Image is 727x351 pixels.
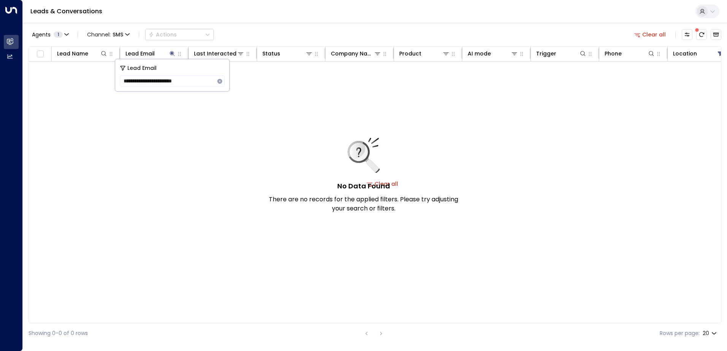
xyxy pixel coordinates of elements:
span: There are new threads available. Refresh the grid to view the latest updates. [696,29,707,40]
div: Trigger [536,49,556,58]
button: Channel:SMS [84,29,133,40]
label: Rows per page: [660,329,700,337]
nav: pagination navigation [362,329,386,338]
div: 20 [703,328,718,339]
div: Status [262,49,313,58]
span: SMS [113,32,123,38]
button: Agents1 [29,29,71,40]
div: Actions [149,31,177,38]
div: Product [399,49,421,58]
span: Lead Email [127,64,157,73]
div: Phone [605,49,655,58]
div: Button group with a nested menu [145,29,214,40]
span: Toggle select all [35,49,45,59]
span: 1 [54,32,63,38]
h5: No Data Found [337,181,390,191]
div: Last Interacted [194,49,237,58]
button: Clear all [631,29,669,40]
span: Agents [32,32,51,37]
button: Customize [682,29,692,40]
div: Trigger [536,49,587,58]
div: Product [399,49,450,58]
span: Channel: [84,29,133,40]
div: Showing 0-0 of 0 rows [29,329,88,337]
button: Archived Leads [711,29,721,40]
div: Last Interacted [194,49,244,58]
div: Location [673,49,724,58]
div: Phone [605,49,622,58]
div: AI mode [468,49,491,58]
div: Status [262,49,280,58]
div: Lead Name [57,49,108,58]
a: Leads & Conversations [30,7,102,16]
div: Lead Name [57,49,88,58]
button: Actions [145,29,214,40]
p: There are no records for the applied filters. Please try adjusting your search or filters. [268,195,459,213]
div: Company Name [331,49,374,58]
div: Lead Email [125,49,176,58]
div: Lead Email [125,49,155,58]
div: AI mode [468,49,518,58]
div: Location [673,49,697,58]
div: Company Name [331,49,381,58]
